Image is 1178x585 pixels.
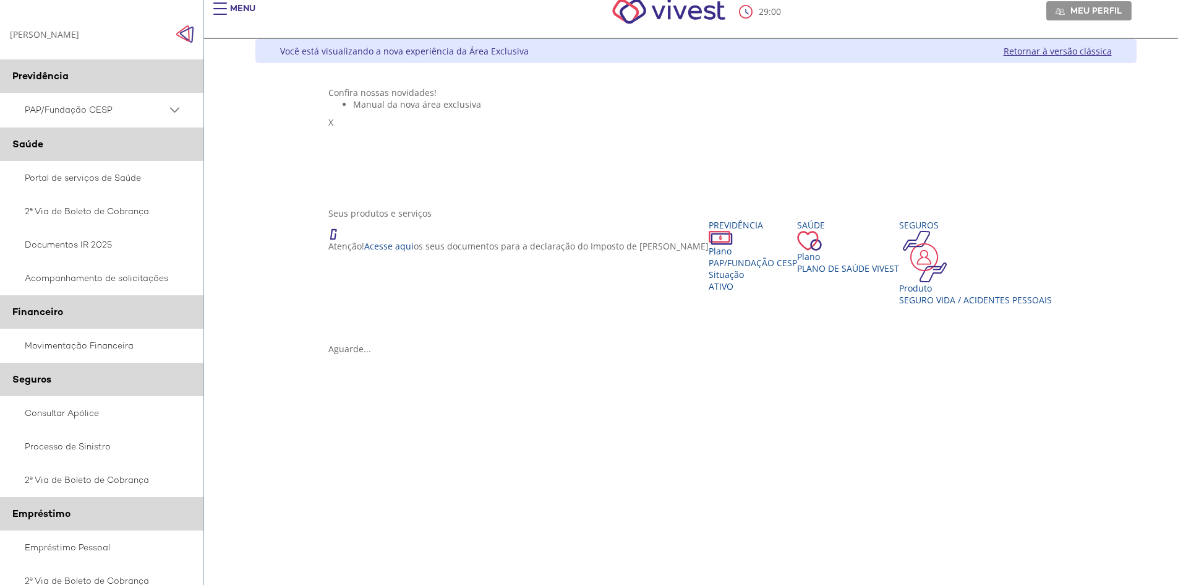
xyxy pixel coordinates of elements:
[899,294,1052,306] div: Seguro Vida / Acidentes Pessoais
[328,207,1063,219] div: Seus produtos e serviços
[364,240,414,252] a: Acesse aqui
[1004,45,1112,57] a: Retornar à versão clássica
[1056,7,1065,16] img: Meu perfil
[328,207,1063,355] section: <span lang="en" dir="ltr">ProdutosCard</span>
[230,2,255,27] div: Menu
[709,280,733,292] span: Ativo
[771,6,781,17] span: 00
[709,257,797,269] span: PAP/Fundação CESP
[709,219,797,292] a: Previdência PlanoPAP/Fundação CESP SituaçãoAtivo
[10,28,79,40] div: [PERSON_NAME]
[1046,1,1132,20] a: Meu perfil
[899,219,1052,231] div: Seguros
[739,5,783,19] div: :
[797,219,899,274] a: Saúde PlanoPlano de Saúde VIVEST
[328,240,709,252] p: Atenção! os seus documentos para a declaração do Imposto de [PERSON_NAME]
[797,231,822,251] img: ico_coracao.png
[12,373,51,386] span: Seguros
[12,507,70,520] span: Empréstimo
[709,245,797,257] div: Plano
[797,251,899,262] div: Plano
[1070,5,1122,16] span: Meu perfil
[899,219,1052,306] a: Seguros Produto Seguro Vida / Acidentes Pessoais
[709,231,733,245] img: ico_dinheiro.png
[12,137,43,150] span: Saúde
[328,87,1063,98] div: Confira nossas novidades!
[176,25,194,43] img: Fechar menu
[709,269,797,280] div: Situação
[328,87,1063,195] section: <span lang="pt-BR" dir="ltr">Visualizador do Conteúdo da Web</span> 1
[328,343,1063,355] div: Aguarde...
[25,102,167,118] span: PAP/Fundação CESP
[709,219,797,231] div: Previdência
[12,69,69,82] span: Previdência
[899,282,1052,294] div: Produto
[12,305,63,318] span: Financeiro
[899,231,950,282] img: ico_seguros.png
[353,98,481,110] span: Manual da nova área exclusiva
[797,262,899,274] span: Plano de Saúde VIVEST
[797,219,899,231] div: Saúde
[328,219,349,240] img: ico_atencao.png
[328,116,333,128] span: X
[280,45,529,57] div: Você está visualizando a nova experiência da Área Exclusiva
[176,25,194,43] span: Click to close side navigation.
[759,6,769,17] span: 29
